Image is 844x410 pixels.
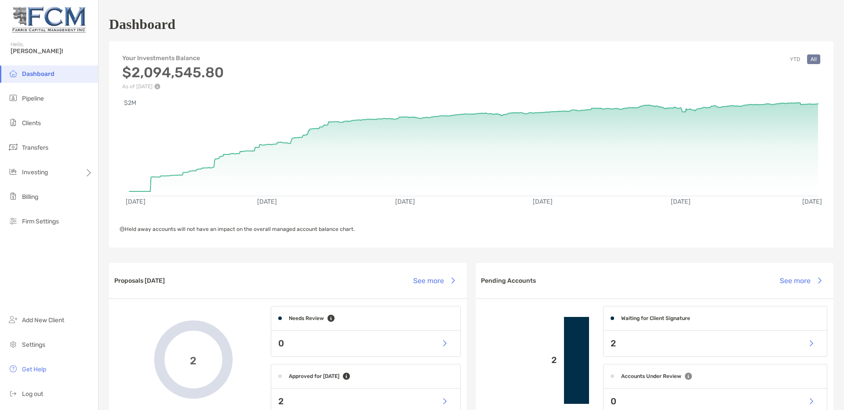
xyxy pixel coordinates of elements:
img: settings icon [8,339,18,349]
span: Settings [22,341,45,349]
text: [DATE] [126,198,146,205]
img: logout icon [8,388,18,399]
img: investing icon [8,166,18,177]
h3: Pending Accounts [481,277,536,284]
span: Get Help [22,366,46,373]
text: [DATE] [257,198,277,205]
h4: Accounts Under Review [621,373,681,379]
h3: Proposals [DATE] [114,277,165,284]
img: Zoe Logo [11,4,87,35]
img: firm-settings icon [8,216,18,226]
img: billing icon [8,191,18,201]
h4: Waiting for Client Signature [621,315,690,321]
p: 2 [611,338,616,349]
p: 2 [483,355,557,366]
text: [DATE] [802,198,822,205]
text: [DATE] [395,198,415,205]
h4: Your Investments Balance [122,54,224,62]
img: dashboard icon [8,68,18,79]
p: 0 [611,396,616,407]
text: [DATE] [533,198,553,205]
span: Log out [22,390,43,398]
span: Investing [22,169,48,176]
span: [PERSON_NAME]! [11,47,93,55]
img: pipeline icon [8,93,18,103]
p: 2 [278,396,284,407]
img: add_new_client icon [8,314,18,325]
button: See more [406,271,462,290]
img: Performance Info [154,83,160,90]
p: As of [DATE] [122,83,224,90]
h4: Needs Review [289,315,324,321]
span: Firm Settings [22,218,59,225]
span: Add New Client [22,316,64,324]
span: Dashboard [22,70,55,78]
img: get-help icon [8,363,18,374]
h1: Dashboard [109,16,175,32]
span: Transfers [22,144,48,151]
h4: Approved for [DATE] [289,373,339,379]
span: Held away accounts will not have an impact on the overall managed account balance chart. [120,226,355,232]
span: 2 [190,353,196,366]
text: $2M [124,99,136,107]
button: All [807,54,820,64]
span: Pipeline [22,95,44,102]
button: YTD [786,54,804,64]
button: See more [773,271,828,290]
img: clients icon [8,117,18,128]
text: [DATE] [671,198,691,205]
span: Billing [22,193,38,201]
span: Clients [22,119,41,127]
p: 0 [278,338,284,349]
h3: $2,094,545.80 [122,64,224,81]
img: transfers icon [8,142,18,152]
